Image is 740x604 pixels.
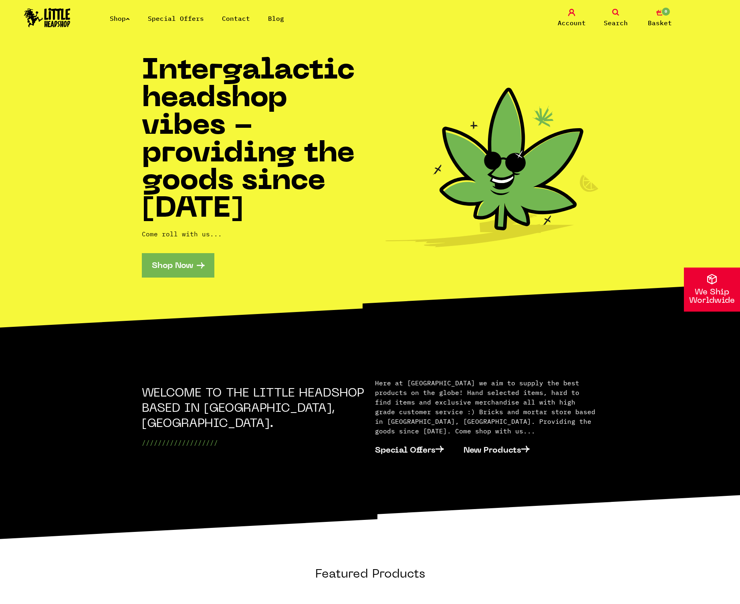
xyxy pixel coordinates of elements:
a: Search [596,9,636,28]
p: Here at [GEOGRAPHIC_DATA] we aim to supply the best products on the globe! Hand selected items, h... [375,378,599,436]
a: 0 Basket [640,9,680,28]
span: Search [604,18,628,28]
span: Basket [648,18,672,28]
img: Little Head Shop Logo [24,8,71,27]
span: 0 [661,7,671,16]
a: Special Offers [148,14,204,22]
a: Contact [222,14,250,22]
a: New Products [464,438,540,462]
p: Come roll with us... [142,229,370,239]
a: Shop Now [142,253,214,278]
a: Shop [110,14,130,22]
p: We Ship Worldwide [684,288,740,305]
h2: WELCOME TO THE LITTLE HEADSHOP BASED IN [GEOGRAPHIC_DATA], [GEOGRAPHIC_DATA]. [142,386,365,432]
h1: Intergalactic headshop vibes - providing the goods since [DATE] [142,58,370,223]
a: Blog [268,14,284,22]
span: Account [558,18,586,28]
a: Special Offers [375,438,454,462]
h2: Featured Products [142,567,599,600]
p: /////////////////// [142,438,365,447]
